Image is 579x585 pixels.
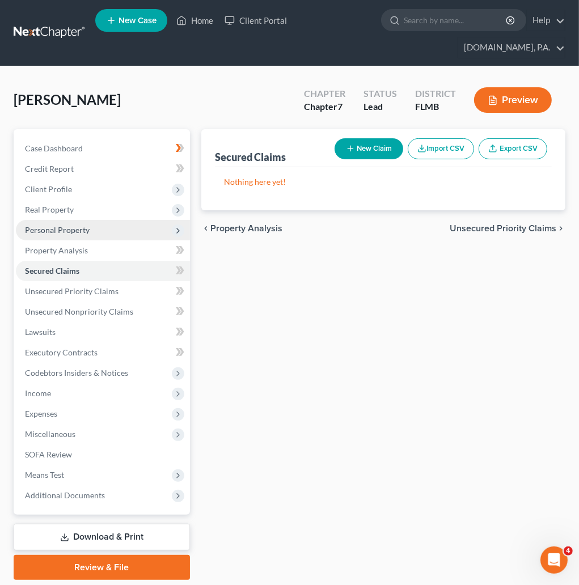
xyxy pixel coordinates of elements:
span: Income [25,388,51,398]
p: Nothing here yet! [224,176,543,188]
span: Expenses [25,409,57,418]
a: Help [527,10,565,31]
div: Lead [364,100,397,113]
span: Unsecured Nonpriority Claims [25,307,133,316]
button: Unsecured Priority Claims chevron_right [450,224,565,233]
a: Credit Report [16,159,190,179]
a: Client Portal [219,10,293,31]
span: Executory Contracts [25,347,98,357]
a: Review & File [14,555,190,580]
a: Executory Contracts [16,342,190,363]
input: Search by name... [404,10,508,31]
span: New Case [119,16,157,25]
span: Case Dashboard [25,143,83,153]
span: Miscellaneous [25,429,75,439]
div: Secured Claims [215,150,286,164]
a: Lawsuits [16,322,190,342]
span: [PERSON_NAME] [14,91,121,108]
a: Download & Print [14,524,190,550]
span: Real Property [25,205,74,214]
span: Property Analysis [25,245,88,255]
iframe: Intercom live chat [540,546,568,574]
button: chevron_left Property Analysis [201,224,282,233]
div: Chapter [304,87,345,100]
i: chevron_left [201,224,210,233]
span: 7 [337,101,343,112]
span: SOFA Review [25,450,72,459]
span: Lawsuits [25,327,56,337]
a: Home [171,10,219,31]
button: Preview [474,87,552,113]
span: Client Profile [25,184,72,194]
button: New Claim [335,138,403,159]
span: Secured Claims [25,266,79,275]
a: Property Analysis [16,240,190,261]
span: Unsecured Priority Claims [25,286,119,296]
div: FLMB [415,100,456,113]
span: Unsecured Priority Claims [450,224,556,233]
div: Status [364,87,397,100]
span: Additional Documents [25,490,105,500]
button: Import CSV [408,138,474,159]
a: [DOMAIN_NAME], P.A. [458,37,565,58]
span: Personal Property [25,225,90,235]
span: Credit Report [25,164,74,173]
a: Case Dashboard [16,138,190,159]
div: Chapter [304,100,345,113]
span: Property Analysis [210,224,282,233]
a: Unsecured Priority Claims [16,281,190,302]
a: SOFA Review [16,444,190,465]
span: Means Test [25,470,64,480]
div: District [415,87,456,100]
span: Codebtors Insiders & Notices [25,368,128,378]
span: 4 [564,546,573,556]
a: Secured Claims [16,261,190,281]
i: chevron_right [556,224,565,233]
a: Unsecured Nonpriority Claims [16,302,190,322]
a: Export CSV [479,138,547,159]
